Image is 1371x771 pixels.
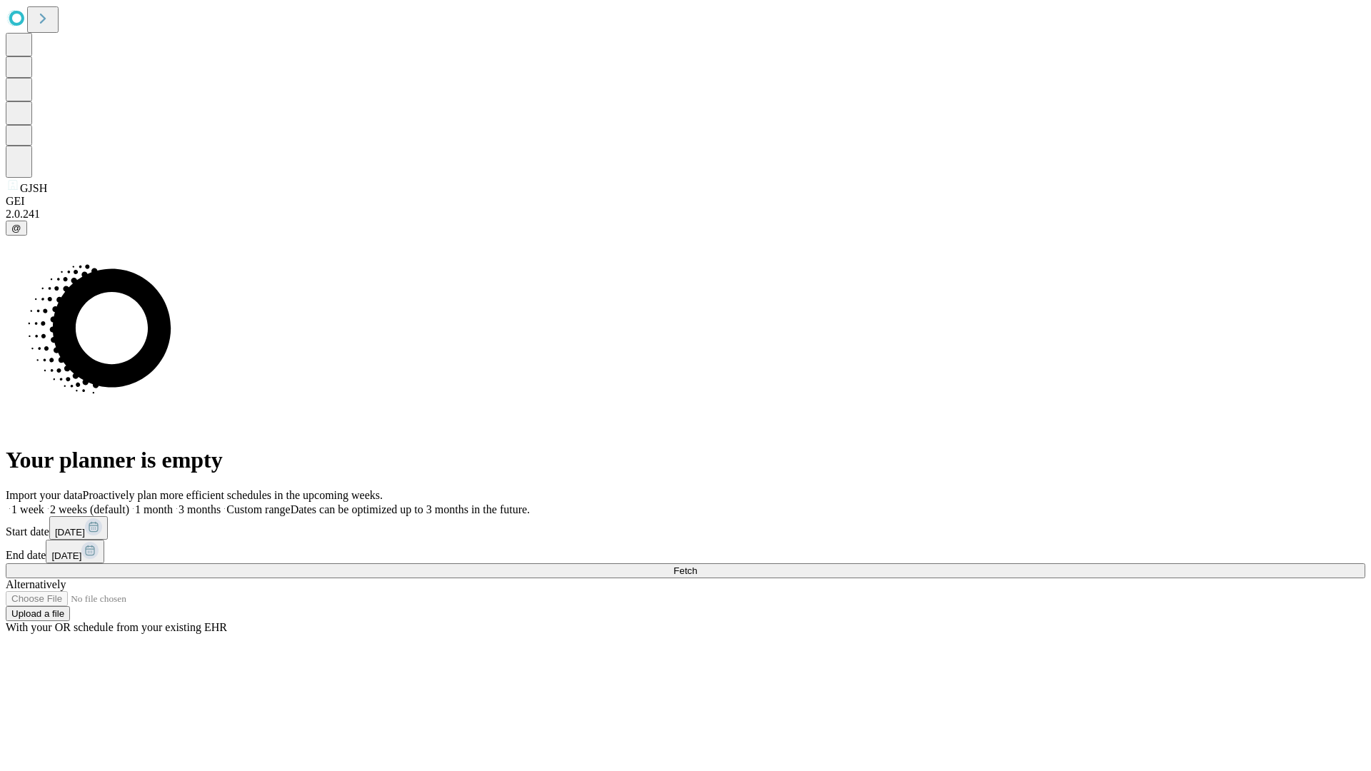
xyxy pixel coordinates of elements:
span: Fetch [673,565,697,576]
span: Import your data [6,489,83,501]
span: @ [11,223,21,233]
button: @ [6,221,27,236]
span: 1 week [11,503,44,515]
div: 2.0.241 [6,208,1365,221]
button: [DATE] [46,540,104,563]
span: [DATE] [51,550,81,561]
div: GEI [6,195,1365,208]
span: Dates can be optimized up to 3 months in the future. [291,503,530,515]
span: With your OR schedule from your existing EHR [6,621,227,633]
div: Start date [6,516,1365,540]
span: Custom range [226,503,290,515]
span: 2 weeks (default) [50,503,129,515]
button: Fetch [6,563,1365,578]
span: 1 month [135,503,173,515]
div: End date [6,540,1365,563]
button: [DATE] [49,516,108,540]
span: 3 months [179,503,221,515]
span: GJSH [20,182,47,194]
span: Alternatively [6,578,66,590]
button: Upload a file [6,606,70,621]
h1: Your planner is empty [6,447,1365,473]
span: [DATE] [55,527,85,538]
span: Proactively plan more efficient schedules in the upcoming weeks. [83,489,383,501]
